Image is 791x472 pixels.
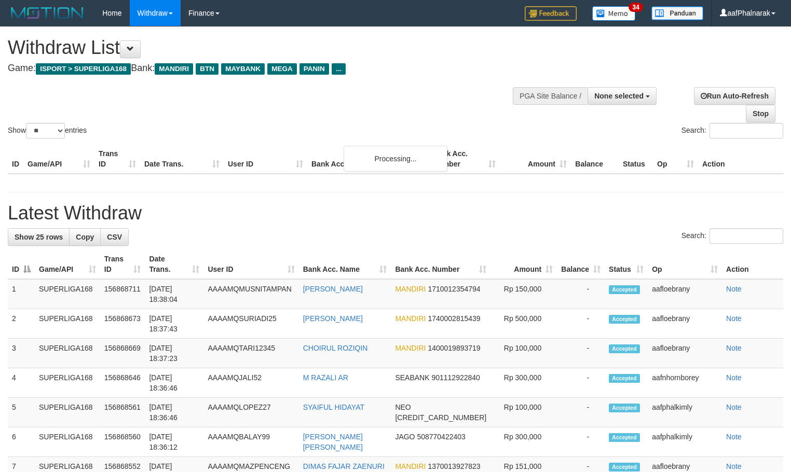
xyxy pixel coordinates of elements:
[8,427,35,457] td: 6
[395,413,486,422] span: Copy 5859459223534313 to clipboard
[69,228,101,246] a: Copy
[35,249,100,279] th: Game/API: activate to sort column ascending
[726,403,742,411] a: Note
[681,123,783,138] label: Search:
[35,309,100,339] td: SUPERLIGA168
[203,368,298,398] td: AAAAMQJALI52
[490,368,557,398] td: Rp 300,000
[557,249,605,279] th: Balance: activate to sort column ascending
[428,285,480,293] span: Copy 1710012354794 to clipboard
[203,279,298,309] td: AAAAMQMUSNITAMPAN
[145,249,203,279] th: Date Trans.: activate to sort column ascending
[557,279,605,309] td: -
[100,339,145,368] td: 156868669
[145,398,203,427] td: [DATE] 18:36:46
[145,279,203,309] td: [DATE] 18:38:04
[525,6,577,21] img: Feedback.jpg
[100,398,145,427] td: 156868561
[395,314,426,323] span: MANDIRI
[76,233,94,241] span: Copy
[557,309,605,339] td: -
[145,427,203,457] td: [DATE] 18:36:12
[648,279,722,309] td: aafloebrany
[100,228,129,246] a: CSV
[417,433,465,441] span: Copy 508770422403 to clipboard
[15,233,63,241] span: Show 25 rows
[221,63,265,75] span: MAYBANK
[299,249,391,279] th: Bank Acc. Name: activate to sort column ascending
[140,144,224,174] th: Date Trans.
[100,279,145,309] td: 156868711
[571,144,619,174] th: Balance
[395,285,426,293] span: MANDIRI
[694,87,775,105] a: Run Auto-Refresh
[428,462,480,470] span: Copy 1370013927823 to clipboard
[35,398,100,427] td: SUPERLIGA168
[605,249,648,279] th: Status: activate to sort column ascending
[8,249,35,279] th: ID: activate to sort column descending
[145,339,203,368] td: [DATE] 18:37:23
[8,279,35,309] td: 1
[609,404,640,412] span: Accepted
[23,144,94,174] th: Game/API
[609,285,640,294] span: Accepted
[395,462,426,470] span: MANDIRI
[557,339,605,368] td: -
[8,228,70,246] a: Show 25 rows
[619,144,653,174] th: Status
[100,309,145,339] td: 156868673
[8,368,35,398] td: 4
[267,63,297,75] span: MEGA
[726,285,742,293] a: Note
[648,249,722,279] th: Op: activate to sort column ascending
[303,344,368,352] a: CHOIRUL ROZIQIN
[155,63,193,75] span: MANDIRI
[653,144,698,174] th: Op
[94,144,140,174] th: Trans ID
[592,6,636,21] img: Button%20Memo.svg
[710,123,783,138] input: Search:
[428,314,480,323] span: Copy 1740002815439 to clipboard
[609,463,640,471] span: Accepted
[344,146,447,172] div: Processing...
[726,344,742,352] a: Note
[8,309,35,339] td: 2
[100,368,145,398] td: 156868646
[429,144,500,174] th: Bank Acc. Number
[490,427,557,457] td: Rp 300,000
[145,309,203,339] td: [DATE] 18:37:43
[490,339,557,368] td: Rp 100,000
[395,373,429,382] span: SEABANK
[428,344,480,352] span: Copy 1400019893719 to clipboard
[299,63,329,75] span: PANIN
[303,403,364,411] a: SYAIFUL HIDAYAT
[557,427,605,457] td: -
[648,398,722,427] td: aafphalkimly
[303,314,363,323] a: [PERSON_NAME]
[36,63,131,75] span: ISPORT > SUPERLIGA168
[648,339,722,368] td: aafloebrany
[710,228,783,244] input: Search:
[726,462,742,470] a: Note
[609,433,640,442] span: Accepted
[490,249,557,279] th: Amount: activate to sort column ascending
[722,249,783,279] th: Action
[648,427,722,457] td: aafphalkimly
[557,368,605,398] td: -
[391,249,490,279] th: Bank Acc. Number: activate to sort column ascending
[8,123,87,138] label: Show entries
[203,249,298,279] th: User ID: activate to sort column ascending
[8,144,23,174] th: ID
[648,309,722,339] td: aafloebrany
[307,144,429,174] th: Bank Acc. Name
[395,403,411,411] span: NEO
[609,344,640,353] span: Accepted
[490,309,557,339] td: Rp 500,000
[395,433,415,441] span: JAGO
[303,373,348,382] a: M RAZALI AR
[513,87,588,105] div: PGA Site Balance /
[8,339,35,368] td: 3
[8,37,517,58] h1: Withdraw List
[8,63,517,74] h4: Game: Bank:
[303,285,363,293] a: [PERSON_NAME]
